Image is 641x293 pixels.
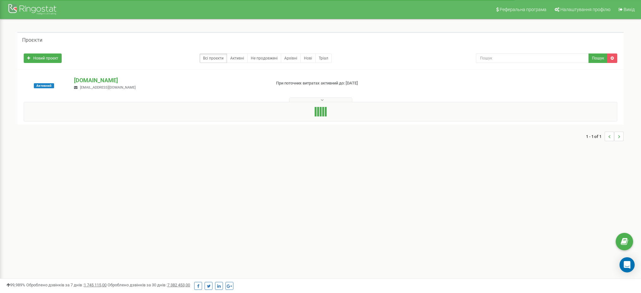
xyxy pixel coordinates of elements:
span: Реферальна програма [500,7,546,12]
span: 99,989% [6,283,25,287]
a: Тріал [315,53,332,63]
span: Оброблено дзвінків за 30 днів : [108,283,190,287]
span: Налаштування профілю [560,7,610,12]
u: 7 382 453,00 [167,283,190,287]
span: Вихід [624,7,635,12]
a: Архівні [281,53,301,63]
a: Активні [227,53,248,63]
span: [EMAIL_ADDRESS][DOMAIN_NAME] [80,85,136,90]
nav: ... [586,125,624,147]
span: Активний [34,83,54,88]
a: Нові [300,53,316,63]
u: 1 745 115,00 [84,283,107,287]
p: При поточних витратах активний до: [DATE] [276,80,417,86]
a: Всі проєкти [200,53,227,63]
div: Open Intercom Messenger [619,257,635,272]
span: 1 - 1 of 1 [586,132,605,141]
h5: Проєкти [22,37,42,43]
button: Пошук [589,53,607,63]
span: Оброблено дзвінків за 7 днів : [26,283,107,287]
p: [DOMAIN_NAME] [74,76,266,84]
a: Не продовжені [247,53,281,63]
input: Пошук [476,53,589,63]
a: Новий проєкт [24,53,62,63]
